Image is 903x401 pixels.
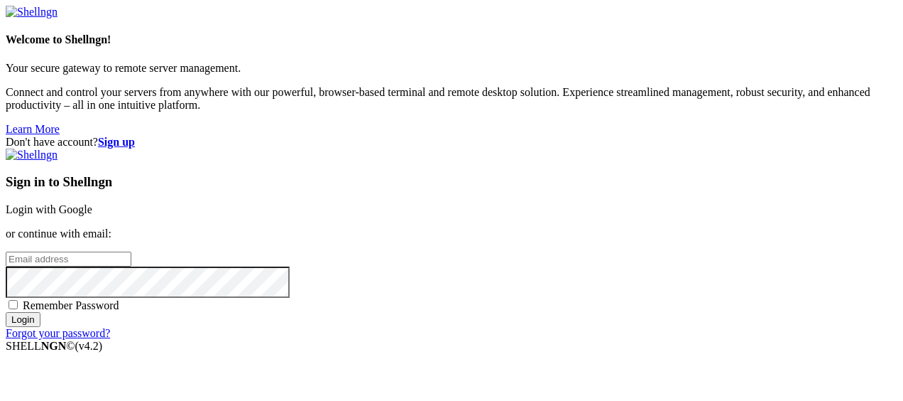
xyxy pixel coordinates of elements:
[6,86,897,112] p: Connect and control your servers from anywhere with our powerful, browser-based terminal and remo...
[6,228,897,240] p: or continue with email:
[6,203,92,215] a: Login with Google
[6,62,897,75] p: Your secure gateway to remote server management.
[6,327,110,339] a: Forgot your password?
[6,340,102,352] span: SHELL ©
[6,174,897,190] h3: Sign in to Shellngn
[75,340,103,352] span: 4.2.0
[6,252,131,267] input: Email address
[6,123,60,135] a: Learn More
[98,136,135,148] a: Sign up
[9,300,18,309] input: Remember Password
[6,6,58,18] img: Shellngn
[6,149,58,161] img: Shellngn
[6,33,897,46] h4: Welcome to Shellngn!
[6,312,40,327] input: Login
[41,340,67,352] b: NGN
[23,299,119,311] span: Remember Password
[6,136,897,149] div: Don't have account?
